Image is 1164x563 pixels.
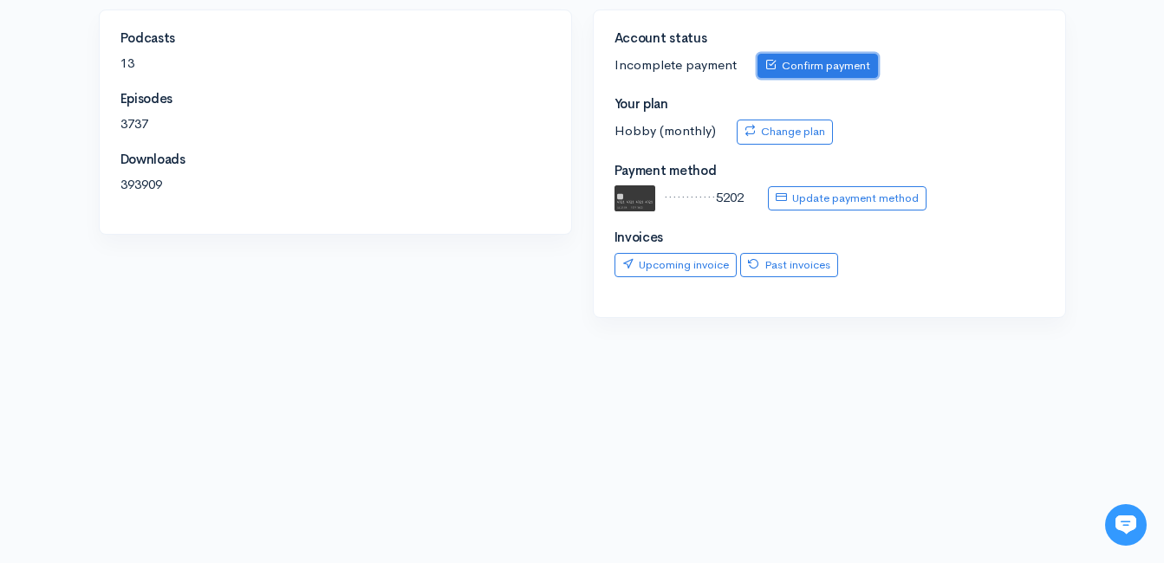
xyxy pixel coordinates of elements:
span: ············5202 [664,189,744,205]
input: Search articles [50,326,309,360]
h4: Podcasts [120,31,550,46]
p: 13 [120,54,550,74]
h4: Payment method [615,164,1044,178]
h4: Invoices [615,230,1044,245]
h4: Account status [615,31,1044,46]
h1: Hi 👋 [26,84,321,112]
button: New conversation [27,230,320,264]
p: 393909 [120,175,550,195]
h2: Just let us know if you need anything and we'll be happy to help! 🙂 [26,115,321,198]
h4: Episodes [120,92,550,107]
p: Incomplete payment [615,54,1044,79]
a: Change plan [737,120,833,145]
a: Upcoming invoice [615,253,737,278]
h4: Your plan [615,97,1044,112]
a: Confirm payment [758,54,878,79]
p: Hobby (monthly) [615,120,1044,145]
img: default.svg [615,185,656,211]
iframe: gist-messenger-bubble-iframe [1105,504,1147,546]
a: Past invoices [740,253,838,278]
a: Update payment method [768,186,927,211]
p: Find an answer quickly [23,297,323,318]
h4: Downloads [120,152,550,167]
span: New conversation [112,240,208,254]
p: 3737 [120,114,550,134]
